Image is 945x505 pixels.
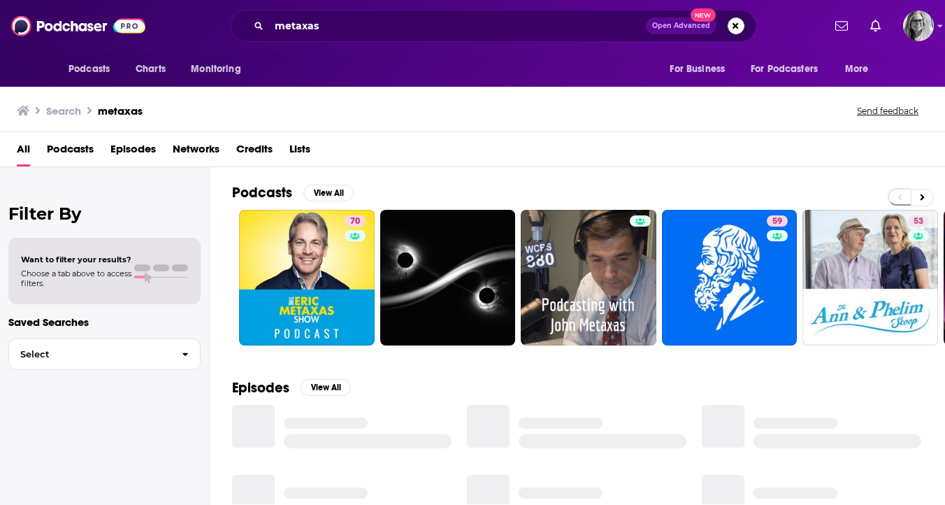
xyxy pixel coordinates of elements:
button: Select [8,339,201,370]
img: Podchaser - Follow, Share and Rate Podcasts [11,13,145,39]
a: 70 [239,210,375,346]
a: Credits [236,138,273,166]
button: open menu [742,56,838,83]
h2: Podcasts [232,184,292,201]
button: Show profile menu [903,10,934,41]
span: Monitoring [191,59,240,79]
a: 53 [908,215,929,227]
span: 70 [350,215,360,229]
h2: Episodes [232,379,289,397]
span: Choose a tab above to access filters. [21,269,131,288]
a: 53 [802,210,938,346]
span: 59 [772,215,782,229]
a: 70 [345,215,366,227]
a: Show notifications dropdown [865,14,886,38]
a: PodcastsView All [232,184,354,201]
h3: Search [46,104,81,118]
span: Open Advanced [652,22,710,29]
span: Charts [136,59,166,79]
p: Saved Searches [8,315,201,329]
button: open menu [59,56,128,83]
a: EpisodesView All [232,379,351,397]
a: Charts [127,56,174,83]
button: View All [301,379,351,396]
span: New [691,8,716,22]
button: Send feedback [853,105,923,117]
div: Search podcasts, credits, & more... [231,10,756,42]
input: Search podcasts, credits, & more... [269,15,646,37]
a: Lists [289,138,310,166]
button: View All [303,185,354,201]
span: For Business [670,59,725,79]
span: Podcasts [68,59,110,79]
a: 59 [767,215,788,227]
a: 59 [662,210,798,346]
a: Episodes [110,138,156,166]
span: Logged in as KRobison [903,10,934,41]
button: Open AdvancedNew [646,17,716,34]
img: User Profile [903,10,934,41]
span: Select [9,350,171,359]
span: 53 [914,215,923,229]
span: More [845,59,869,79]
button: open menu [181,56,259,83]
a: Show notifications dropdown [830,14,853,38]
a: Podcasts [47,138,94,166]
button: open menu [835,56,886,83]
span: Want to filter your results? [21,255,131,264]
h2: Filter By [8,204,201,224]
a: Networks [173,138,219,166]
a: All [17,138,30,166]
h3: metaxas [98,104,143,118]
button: open menu [660,56,742,83]
span: For Podcasters [751,59,818,79]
